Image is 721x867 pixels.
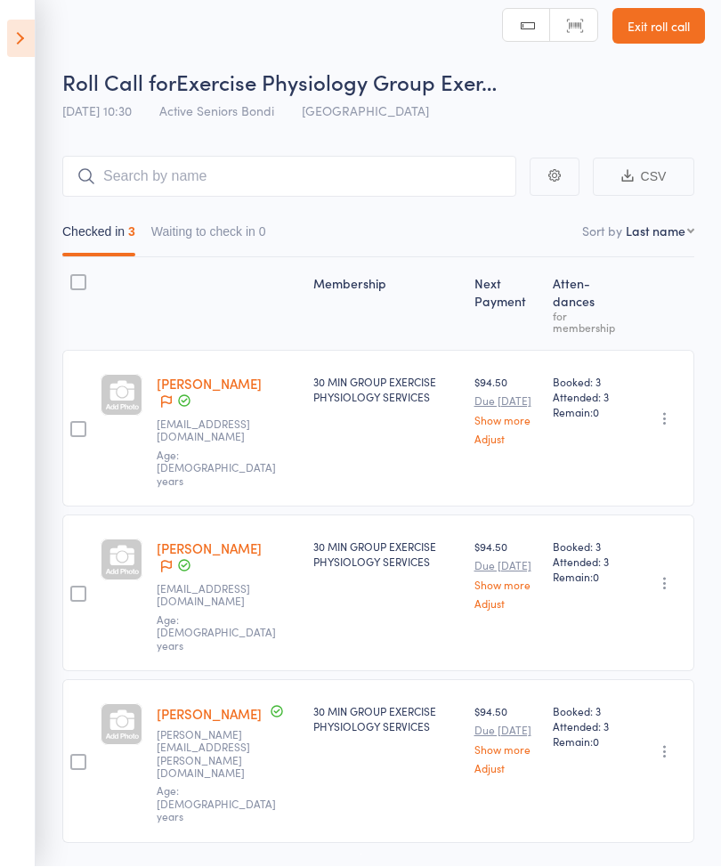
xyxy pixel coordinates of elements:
button: CSV [593,158,694,197]
a: [PERSON_NAME] [157,539,262,558]
a: Adjust [474,763,539,774]
div: $94.50 [474,539,539,610]
span: Exercise Physiology Group Exer… [176,68,497,97]
small: Due [DATE] [474,560,539,572]
input: Search by name [62,157,516,198]
span: Remain: [553,405,622,420]
span: Age: [DEMOGRAPHIC_DATA] years [157,448,276,489]
a: Adjust [474,433,539,445]
small: agnes.silberstein@gmail.com [157,729,272,781]
span: Attended: 3 [553,555,622,570]
button: Checked in3 [62,216,135,257]
span: Age: [DEMOGRAPHIC_DATA] years [157,612,276,653]
div: $94.50 [474,704,539,774]
small: Due [DATE] [474,395,539,408]
span: Roll Call for [62,68,176,97]
span: Age: [DEMOGRAPHIC_DATA] years [157,783,276,824]
span: Attended: 3 [553,390,622,405]
span: [GEOGRAPHIC_DATA] [302,102,429,120]
span: 0 [593,734,599,750]
div: 0 [259,225,266,239]
span: Booked: 3 [553,539,622,555]
span: [DATE] 10:30 [62,102,132,120]
a: Exit roll call [612,9,705,45]
small: Due [DATE] [474,725,539,737]
div: 3 [128,225,135,239]
a: Show more [474,579,539,591]
a: [PERSON_NAME] [157,705,262,724]
div: Membership [306,266,466,343]
small: gailbooth@ozemail.com.au [157,418,272,444]
span: Remain: [553,734,622,750]
span: 0 [593,570,599,585]
a: [PERSON_NAME] [157,375,262,393]
a: Show more [474,415,539,426]
a: Adjust [474,598,539,610]
div: Next Payment [467,266,546,343]
span: 0 [593,405,599,420]
div: Atten­dances [546,266,629,343]
label: Sort by [582,223,622,240]
div: 30 MIN GROUP EXERCISE PHYSIOLOGY SERVICES [313,704,459,734]
a: Show more [474,744,539,756]
div: $94.50 [474,375,539,445]
div: 30 MIN GROUP EXERCISE PHYSIOLOGY SERVICES [313,375,459,405]
button: Waiting to check in0 [151,216,266,257]
span: Booked: 3 [553,375,622,390]
small: renniejacqui@gmail.com [157,583,272,609]
span: Booked: 3 [553,704,622,719]
div: Last name [626,223,685,240]
span: Remain: [553,570,622,585]
span: Active Seniors Bondi [159,102,274,120]
div: for membership [553,311,622,334]
span: Attended: 3 [553,719,622,734]
div: 30 MIN GROUP EXERCISE PHYSIOLOGY SERVICES [313,539,459,570]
